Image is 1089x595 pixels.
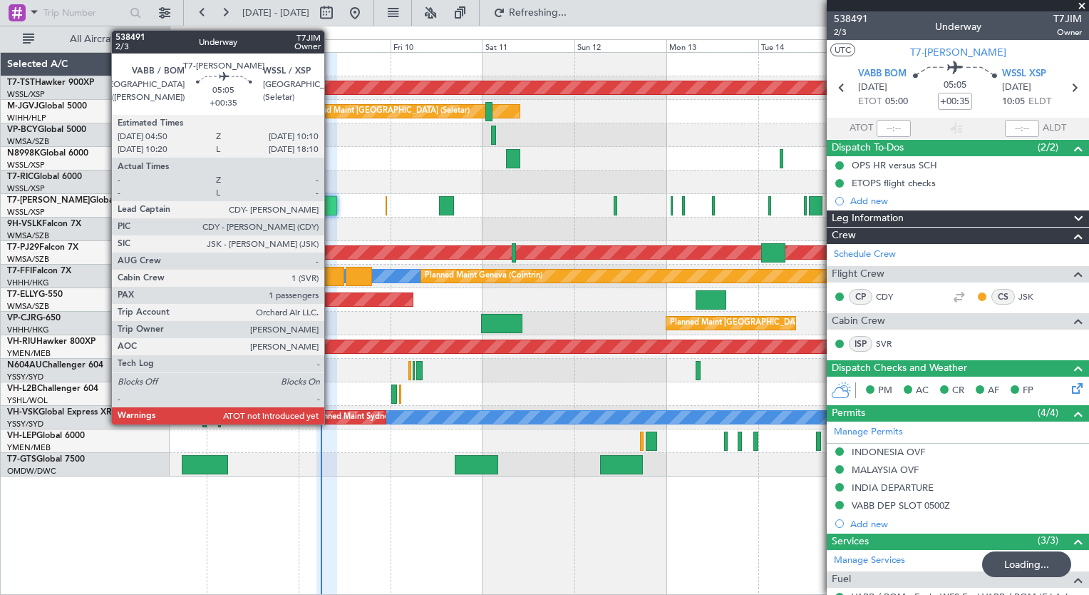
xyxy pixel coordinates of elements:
[916,384,929,398] span: AC
[852,482,934,494] div: INDIA DEPARTURE
[7,113,46,123] a: WIHH/HLP
[1038,533,1058,548] span: (3/3)
[849,289,872,305] div: CP
[7,196,90,205] span: T7-[PERSON_NAME]
[7,220,42,228] span: 9H-VSLK
[7,243,78,252] a: T7-PJ29Falcon 7X
[876,337,908,350] a: SVR
[508,8,568,18] span: Refreshing...
[1038,140,1058,155] span: (2/2)
[832,405,865,422] span: Permits
[850,518,1082,530] div: Add new
[7,149,40,158] span: N8998K
[7,455,85,464] a: T7-GTSGlobal 7500
[7,243,39,252] span: T7-PJ29
[832,534,869,550] span: Services
[988,384,999,398] span: AF
[7,102,38,111] span: M-JGVJ
[952,384,964,398] span: CR
[7,290,63,299] a: T7-ELLYG-550
[302,407,478,428] div: Unplanned Maint Sydney ([PERSON_NAME] Intl)
[850,121,873,136] span: ATOT
[487,1,572,24] button: Refreshing...
[834,11,868,26] span: 538491
[830,44,855,56] button: UTC
[858,95,882,109] span: ETOT
[7,126,86,134] a: VP-BCYGlobal 5000
[7,149,88,158] a: N8998KGlobal 6000
[7,290,38,299] span: T7-ELLY
[7,183,45,194] a: WSSL/XSP
[172,29,197,41] div: [DATE]
[832,210,904,227] span: Leg Information
[7,173,33,181] span: T7-RIC
[574,39,666,52] div: Sun 12
[302,101,470,122] div: Planned Maint [GEOGRAPHIC_DATA] (Seletar)
[7,385,98,393] a: VH-L2BChallenger 604
[7,254,49,265] a: WMSA/SZB
[7,160,45,171] a: WSSL/XSP
[1043,121,1066,136] span: ALDT
[877,120,911,137] input: --:--
[666,39,758,52] div: Mon 13
[7,348,51,359] a: YMEN/MEB
[849,336,872,352] div: ISP
[7,267,71,275] a: T7-FFIFalcon 7X
[7,314,61,322] a: VP-CJRG-650
[1002,81,1031,95] span: [DATE]
[910,45,1006,60] span: T7-[PERSON_NAME]
[852,159,937,171] div: OPS HR versus SCH
[7,102,87,111] a: M-JGVJGlobal 5000
[207,39,299,52] div: Wed 8
[834,554,905,568] a: Manage Services
[852,446,925,458] div: INDONESIA OVF
[7,325,49,335] a: VHHH/HKG
[7,220,81,228] a: 9H-VSLKFalcon 7X
[7,78,94,87] a: T7-TSTHawker 900XP
[299,39,391,52] div: Thu 9
[7,372,43,382] a: YSSY/SYD
[878,384,892,398] span: PM
[7,432,85,440] a: VH-LEPGlobal 6000
[1018,290,1051,303] a: JSK
[832,228,856,244] span: Crew
[7,278,49,288] a: VHHH/HKG
[1028,95,1051,109] span: ELDT
[7,432,36,440] span: VH-LEP
[7,89,45,100] a: WSSL/XSP
[7,455,36,464] span: T7-GTS
[858,67,907,81] span: VABB BOM
[7,136,49,147] a: WMSA/SZB
[7,78,35,87] span: T7-TST
[7,230,49,241] a: WMSA/SZB
[1053,26,1082,39] span: Owner
[982,551,1071,577] div: Loading...
[832,140,904,156] span: Dispatch To-Dos
[7,301,49,312] a: WMSA/SZB
[758,39,850,52] div: Tue 14
[7,173,82,181] a: T7-RICGlobal 6000
[876,290,908,303] a: CDY
[852,177,936,189] div: ETOPS flight checks
[7,408,38,417] span: VH-VSK
[7,207,45,218] a: WSSL/XSP
[670,312,908,334] div: Planned Maint [GEOGRAPHIC_DATA] ([GEOGRAPHIC_DATA] Intl)
[16,28,155,51] button: All Aircraft
[210,148,378,169] div: Planned Maint [GEOGRAPHIC_DATA] (Seletar)
[7,408,117,417] a: VH-VSKGlobal Express XRS
[7,337,36,346] span: VH-RIU
[1002,67,1046,81] span: WSSL XSP
[7,466,56,477] a: OMDW/DWC
[1023,384,1033,398] span: FP
[1053,11,1082,26] span: T7JIM
[850,195,1082,207] div: Add new
[7,337,96,346] a: VH-RIUHawker 800XP
[834,26,868,39] span: 2/3
[935,19,981,34] div: Underway
[7,361,42,370] span: N604AU
[7,314,36,322] span: VP-CJR
[37,34,150,44] span: All Aircraft
[391,39,482,52] div: Fri 10
[7,385,37,393] span: VH-L2B
[7,126,38,134] span: VP-BCY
